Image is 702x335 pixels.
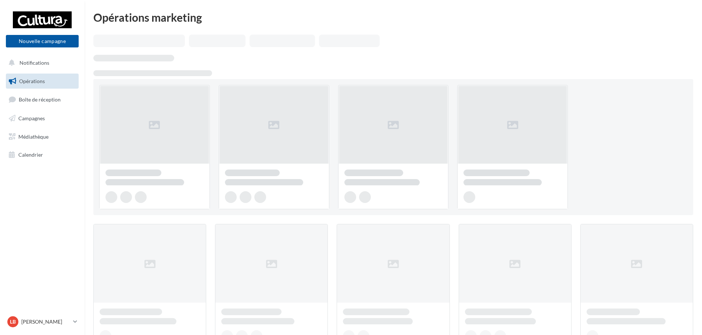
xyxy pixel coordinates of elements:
span: Médiathèque [18,133,49,139]
a: Boîte de réception [4,92,80,107]
span: Notifications [19,60,49,66]
a: LB [PERSON_NAME] [6,315,79,329]
span: LB [10,318,16,325]
div: Opérations marketing [93,12,693,23]
a: Opérations [4,74,80,89]
a: Médiathèque [4,129,80,145]
a: Calendrier [4,147,80,163]
span: Calendrier [18,152,43,158]
span: Campagnes [18,115,45,121]
p: [PERSON_NAME] [21,318,70,325]
button: Notifications [4,55,77,71]
a: Campagnes [4,111,80,126]
span: Boîte de réception [19,96,61,103]
button: Nouvelle campagne [6,35,79,47]
span: Opérations [19,78,45,84]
